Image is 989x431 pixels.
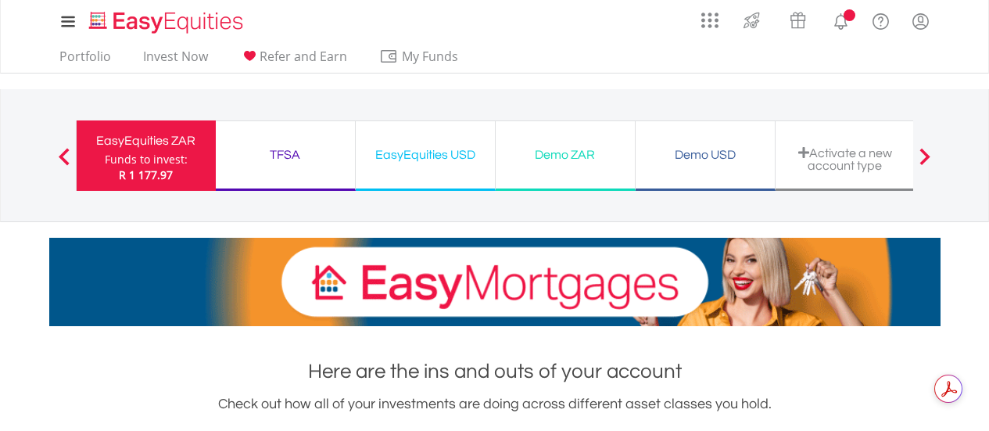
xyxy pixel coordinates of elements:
span: R 1 177.97 [119,167,173,182]
span: Refer and Earn [260,48,347,65]
img: EasyEquities_Logo.png [86,9,249,35]
div: EasyEquities USD [365,144,486,166]
a: Portfolio [53,48,117,73]
a: My Profile [901,4,941,38]
img: grid-menu-icon.svg [701,12,718,29]
a: Invest Now [137,48,214,73]
a: Refer and Earn [234,48,353,73]
a: Notifications [821,4,861,35]
a: Home page [83,4,249,35]
a: FAQ's and Support [861,4,901,35]
a: Vouchers [775,4,821,33]
a: AppsGrid [691,4,729,29]
div: TFSA [225,144,346,166]
div: Funds to invest: [105,152,188,167]
div: EasyEquities ZAR [86,130,206,152]
img: EasyMortage Promotion Banner [49,238,941,326]
div: Activate a new account type [785,146,905,172]
h1: Here are the ins and outs of your account [49,357,941,386]
div: Demo USD [645,144,765,166]
div: Demo ZAR [505,144,625,166]
img: vouchers-v2.svg [785,8,811,33]
span: My Funds [379,46,482,66]
img: thrive-v2.svg [739,8,765,33]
